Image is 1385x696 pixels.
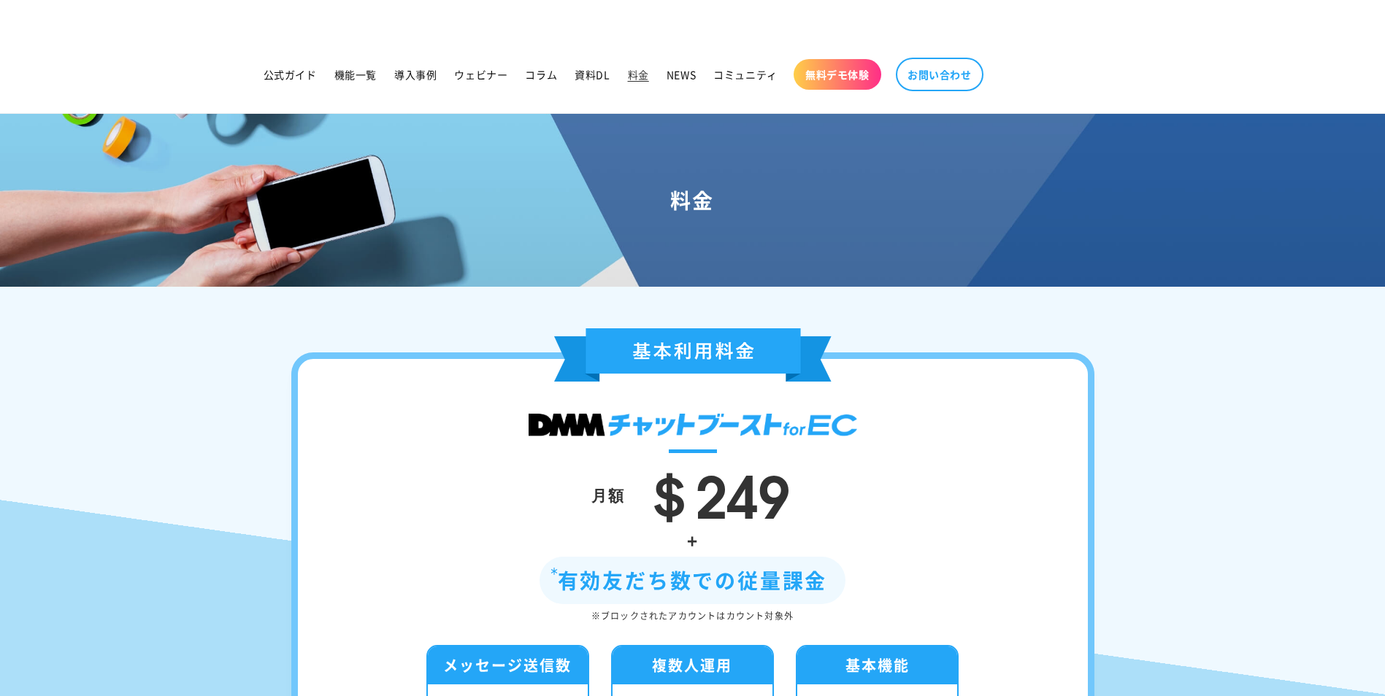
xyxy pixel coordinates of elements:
[326,59,385,90] a: 機能一覧
[794,59,881,90] a: 無料デモ体験
[628,68,649,81] span: 料金
[619,59,658,90] a: 料金
[454,68,507,81] span: ウェビナー
[525,68,557,81] span: コラム
[529,414,857,436] img: DMMチャットブースト
[264,68,317,81] span: 公式ガイド
[613,646,772,684] div: 複数人運用
[713,68,778,81] span: コミュニティ
[797,646,957,684] div: 基本機能
[575,68,610,81] span: 資料DL
[658,59,705,90] a: NEWS
[18,187,1367,213] h1: 料金
[705,59,786,90] a: コミュニティ
[342,525,1044,556] div: +
[385,59,445,90] a: 導入事例
[667,68,696,81] span: NEWS
[640,449,790,535] span: ＄249
[445,59,516,90] a: ウェビナー
[805,68,870,81] span: 無料デモ体験
[540,557,846,604] div: 有効友だち数での従量課金
[342,608,1044,624] div: ※ブロックされたアカウントはカウント対象外
[896,58,983,91] a: お問い合わせ
[591,481,625,509] div: 月額
[334,68,377,81] span: 機能一覧
[566,59,618,90] a: 資料DL
[255,59,326,90] a: 公式ガイド
[394,68,437,81] span: 導入事例
[428,646,588,684] div: メッセージ送信数
[516,59,566,90] a: コラム
[908,68,972,81] span: お問い合わせ
[554,328,832,382] img: 基本利用料金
